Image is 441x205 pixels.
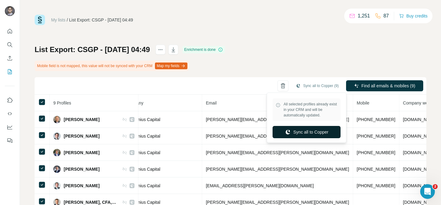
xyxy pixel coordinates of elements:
[357,150,395,155] span: [PHONE_NUMBER]
[357,183,395,188] span: [PHONE_NUMBER]
[284,101,337,118] span: All selected profiles already exist in your CRM and will be automatically updated.
[51,17,66,22] a: My lists
[132,183,160,189] span: Affinius Capital
[206,134,314,139] span: [PERSON_NAME][EMAIL_ADDRESS][DOMAIN_NAME]
[64,183,100,189] span: [PERSON_NAME]
[206,167,349,172] span: [PERSON_NAME][EMAIL_ADDRESS][PERSON_NAME][DOMAIN_NAME]
[64,166,100,172] span: [PERSON_NAME]
[5,6,15,16] img: Avatar
[67,17,68,23] li: /
[64,133,100,139] span: [PERSON_NAME]
[403,101,437,105] span: Company website
[206,183,314,188] span: [EMAIL_ADDRESS][PERSON_NAME][DOMAIN_NAME]
[273,126,341,138] button: Sync all to Copper
[357,167,395,172] span: [PHONE_NUMBER]
[53,165,61,173] img: Avatar
[53,149,61,156] img: Avatar
[132,133,160,139] span: Affinius Capital
[5,66,15,77] button: My lists
[53,182,61,189] img: Avatar
[5,53,15,64] button: Enrich CSV
[357,117,395,122] span: [PHONE_NUMBER]
[403,134,437,139] span: [DOMAIN_NAME]
[155,63,187,69] button: Map my fields
[403,150,437,155] span: [DOMAIN_NAME]
[5,26,15,37] button: Quick start
[183,46,225,53] div: Enrichment is done
[5,135,15,146] button: Feedback
[403,117,437,122] span: [DOMAIN_NAME]
[53,132,61,140] img: Avatar
[132,150,160,156] span: Affinius Capital
[69,17,133,23] div: List Export: CSGP - [DATE] 04:49
[35,61,189,71] div: Mobile field is not mapped, this value will not be synced with your CRM
[53,101,71,105] span: 9 Profiles
[206,200,349,205] span: [PERSON_NAME][EMAIL_ADDRESS][PERSON_NAME][DOMAIN_NAME]
[35,15,45,25] img: Surfe Logo
[132,166,160,172] span: Affinius Capital
[156,45,165,55] button: actions
[403,183,437,188] span: [DOMAIN_NAME]
[64,116,100,123] span: [PERSON_NAME]
[403,200,437,205] span: [DOMAIN_NAME]
[53,116,61,123] img: Avatar
[132,116,160,123] span: Affinius Capital
[420,184,435,199] iframe: Intercom live chat
[361,83,415,89] span: Find all emails & mobiles (9)
[35,45,150,55] h1: List Export: CSGP - [DATE] 04:49
[206,101,217,105] span: Email
[5,39,15,50] button: Search
[403,167,437,172] span: [DOMAIN_NAME]
[383,12,389,20] p: 87
[5,108,15,119] button: Use Surfe API
[64,150,100,156] span: [PERSON_NAME]
[5,95,15,106] button: Use Surfe on LinkedIn
[358,12,370,20] p: 1,251
[206,117,349,122] span: [PERSON_NAME][EMAIL_ADDRESS][PERSON_NAME][DOMAIN_NAME]
[206,150,349,155] span: [PERSON_NAME][EMAIL_ADDRESS][PERSON_NAME][DOMAIN_NAME]
[346,80,423,91] button: Find all emails & mobiles (9)
[399,12,428,20] button: Buy credits
[292,81,343,90] button: Sync all to Copper (9)
[433,184,438,189] span: 2
[357,134,395,139] span: [PHONE_NUMBER]
[357,101,369,105] span: Mobile
[5,122,15,133] button: Dashboard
